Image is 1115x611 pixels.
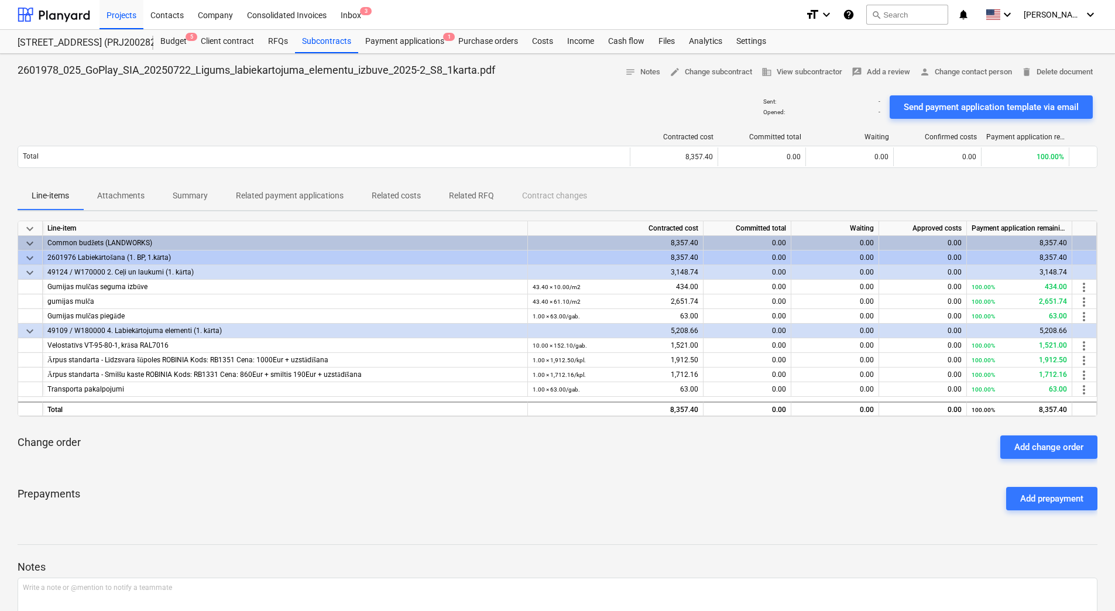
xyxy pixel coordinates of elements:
p: Notes [18,560,1097,574]
i: keyboard_arrow_down [1083,8,1097,22]
div: Waiting [791,221,879,236]
div: Purchase orders [451,30,525,53]
small: 100.00% [972,298,995,305]
div: Ārpus standarta - Smilšu kaste ROBINIA Kods: RB1331 Cena: 860Eur + smiltis 190Eur + uzstādīšana [47,368,523,382]
span: keyboard_arrow_down [23,222,37,236]
div: Gumijas mulčas seguma izbūve [47,280,523,294]
span: 0.00 [860,283,874,291]
button: Search [866,5,948,25]
span: 0.00 [787,153,801,161]
p: Related payment applications [236,190,344,202]
div: 1,712.16 [972,368,1067,382]
div: 0.00 [791,236,879,250]
small: 100.00% [972,284,995,290]
small: 100.00% [972,386,995,393]
div: 2,651.74 [972,294,1067,309]
div: Gumijas mulčas piegāde [47,309,523,324]
span: 0.00 [860,356,874,364]
div: 0.00 [791,250,879,265]
div: RFQs [261,30,295,53]
span: 0.00 [860,312,874,320]
div: Total [43,401,528,416]
button: View subcontractor [757,63,847,81]
div: 2601976 Labiekārtošana (1. BP, 1.kārta) [47,250,523,265]
span: Notes [625,66,660,79]
a: Cash flow [601,30,651,53]
div: Common budžets (LANDWORKS) [47,236,523,250]
span: Delete document [1021,66,1093,79]
span: delete [1021,67,1032,77]
a: Costs [525,30,560,53]
i: keyboard_arrow_down [1000,8,1014,22]
div: 3,148.74 [967,265,1072,280]
div: Velostatīvs VT-95-80-1, krāsa RAL7016 [47,338,523,353]
span: 0.00 [772,283,786,291]
a: Payment applications1 [358,30,451,53]
span: notes [625,67,636,77]
span: 0.00 [772,356,786,364]
span: 0.00 [962,153,976,161]
div: Committed total [723,133,801,141]
a: Client contract [194,30,261,53]
div: 8,357.40 [528,401,704,416]
button: Change contact person [915,63,1017,81]
span: 0.00 [860,385,874,393]
small: 100.00% [972,407,995,413]
p: Summary [173,190,208,202]
div: 8,357.40 [630,147,718,166]
span: more_vert [1077,353,1091,368]
div: 49124 / W170000 2. Ceļi un laukumi (1. kārta) [47,265,523,280]
span: Change contact person [920,66,1012,79]
div: 8,357.40 [967,250,1072,265]
span: more_vert [1077,339,1091,353]
a: Subcontracts [295,30,358,53]
div: 63.00 [972,309,1067,324]
span: 3 [360,7,372,15]
div: 5,208.66 [967,324,1072,338]
div: 434.00 [533,280,698,294]
span: edit [670,67,680,77]
span: more_vert [1077,368,1091,382]
span: 0.00 [772,385,786,393]
a: Settings [729,30,773,53]
div: 0.00 [791,265,879,280]
div: 1,712.16 [533,368,698,382]
div: 0.00 [704,265,791,280]
div: 2,651.74 [533,294,698,309]
div: 8,357.40 [972,403,1067,417]
div: Add change order [1014,440,1083,455]
span: keyboard_arrow_down [23,324,37,338]
div: [STREET_ADDRESS] (PRJ2002826) 2601978 [18,37,139,49]
span: View subcontractor [761,66,842,79]
div: Budget [153,30,194,53]
div: 63.00 [533,309,698,324]
div: Payment application remaining [986,133,1065,141]
div: Contracted cost [635,133,713,141]
span: keyboard_arrow_down [23,251,37,265]
p: Sent : [763,98,776,105]
div: 1,521.00 [533,338,698,353]
div: Chat Widget [1056,555,1115,611]
p: Total [23,152,39,162]
div: 1,912.50 [533,353,698,368]
small: 100.00% [972,357,995,363]
span: 5 [186,33,197,41]
span: 0.00 [772,341,786,349]
span: 0.00 [860,341,874,349]
i: Knowledge base [843,8,855,22]
i: format_size [805,8,819,22]
span: keyboard_arrow_down [23,266,37,280]
div: 8,357.40 [528,250,704,265]
div: 63.00 [972,382,1067,397]
div: Transporta pakalpojumi [47,382,523,397]
div: 0.00 [704,250,791,265]
div: 8,357.40 [528,236,704,250]
div: Analytics [682,30,729,53]
small: 10.00 × 152.10 / gab. [533,342,587,349]
small: 100.00% [972,372,995,378]
p: Prepayments [18,487,80,510]
div: Add prepayment [1020,491,1083,506]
